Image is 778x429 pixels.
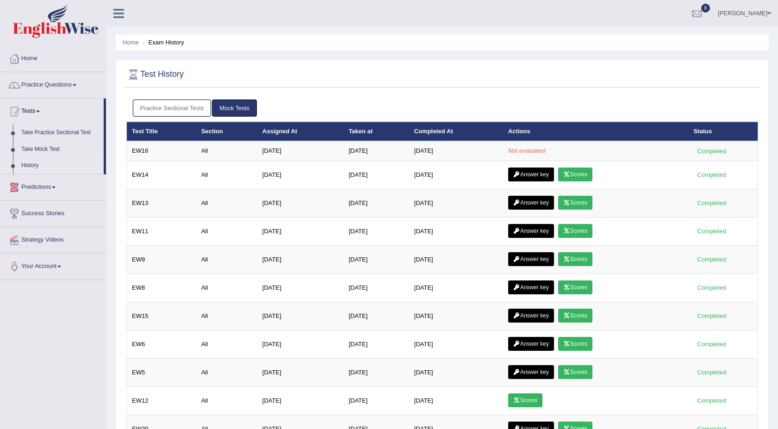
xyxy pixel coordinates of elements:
a: Your Account [0,254,106,277]
div: Completed [694,311,730,321]
td: All [196,302,257,330]
td: [DATE] [343,141,409,161]
div: Completed [694,146,730,156]
a: Answer key [508,280,554,294]
a: Take Practice Sectional Test [17,124,104,141]
td: EW6 [127,330,196,358]
th: Test Title [127,122,196,141]
a: Tests [0,99,104,122]
td: [DATE] [343,189,409,217]
div: Completed [694,170,730,180]
a: Scores [508,393,542,407]
td: All [196,189,257,217]
a: Answer key [508,309,554,323]
a: History [17,157,104,174]
a: Home [0,46,106,69]
h2: Test History [126,68,184,81]
div: Completed [694,283,730,292]
td: [DATE] [257,274,344,302]
div: Completed [694,339,730,349]
td: EW16 [127,141,196,161]
td: All [196,358,257,386]
td: [DATE] [343,358,409,386]
td: [DATE] [343,161,409,189]
th: Status [689,122,758,141]
div: Completed [694,255,730,264]
th: Completed At [409,122,503,141]
a: Scores [558,337,592,351]
td: EW11 [127,217,196,245]
th: Actions [503,122,689,141]
a: Success Stories [0,201,106,224]
td: [DATE] [257,141,344,161]
td: EW8 [127,274,196,302]
td: [DATE] [343,217,409,245]
td: EW13 [127,189,196,217]
th: Assigned At [257,122,344,141]
td: All [196,141,257,161]
a: Answer key [508,337,554,351]
td: [DATE] [343,245,409,274]
td: [DATE] [409,161,503,189]
td: [DATE] [257,302,344,330]
div: Completed [694,396,730,405]
td: [DATE] [409,386,503,415]
a: Scores [558,365,592,379]
a: Scores [558,252,592,266]
td: [DATE] [257,330,344,358]
td: [DATE] [409,189,503,217]
td: [DATE] [257,245,344,274]
a: Scores [558,280,592,294]
a: Practice Sectional Tests [133,99,212,117]
a: Answer key [508,252,554,266]
a: Home [123,39,139,46]
a: Take Mock Test [17,141,104,158]
th: Taken at [343,122,409,141]
div: Completed [694,198,730,208]
td: [DATE] [343,386,409,415]
span: 8 [701,4,710,12]
td: All [196,386,257,415]
td: [DATE] [409,141,503,161]
a: Mock Tests [212,99,257,117]
a: Answer key [508,196,554,210]
td: All [196,217,257,245]
td: EW15 [127,302,196,330]
td: All [196,330,257,358]
td: [DATE] [409,217,503,245]
td: [DATE] [409,245,503,274]
td: [DATE] [409,302,503,330]
a: Predictions [0,174,106,198]
td: All [196,161,257,189]
td: [DATE] [257,386,344,415]
a: Scores [558,196,592,210]
a: Scores [558,309,592,323]
td: [DATE] [257,217,344,245]
a: Answer key [508,168,554,181]
div: Completed [694,226,730,236]
a: Answer key [508,224,554,238]
td: [DATE] [343,330,409,358]
td: All [196,274,257,302]
a: Practice Questions [0,72,106,95]
a: Answer key [508,365,554,379]
td: [DATE] [409,274,503,302]
a: Scores [558,168,592,181]
td: [DATE] [343,274,409,302]
div: Completed [694,367,730,377]
td: [DATE] [409,330,503,358]
td: [DATE] [257,161,344,189]
td: EW14 [127,161,196,189]
td: [DATE] [409,358,503,386]
a: Scores [558,224,592,238]
em: Not evaluated [508,147,545,154]
li: Exam History [140,38,184,47]
th: Section [196,122,257,141]
td: [DATE] [257,189,344,217]
td: EW9 [127,245,196,274]
td: [DATE] [257,358,344,386]
td: All [196,245,257,274]
a: Strategy Videos [0,227,106,250]
td: EW5 [127,358,196,386]
td: EW12 [127,386,196,415]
